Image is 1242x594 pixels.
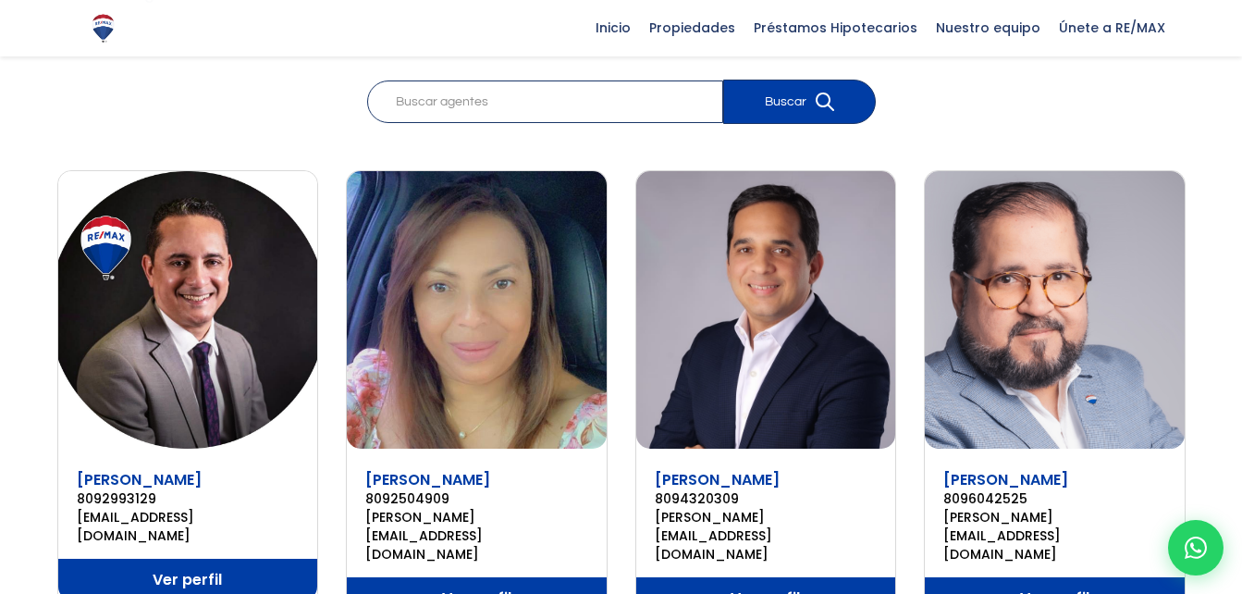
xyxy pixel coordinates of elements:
[927,14,1050,42] span: Nuestro equipo
[347,171,607,449] img: Aida Franco
[586,14,640,42] span: Inicio
[640,14,744,42] span: Propiedades
[77,469,202,490] a: [PERSON_NAME]
[365,469,490,490] a: [PERSON_NAME]
[655,508,878,563] a: [PERSON_NAME][EMAIL_ADDRESS][DOMAIN_NAME]
[655,469,780,490] a: [PERSON_NAME]
[655,489,878,508] a: 8094320309
[636,171,896,449] img: Alberto Bogaert
[943,508,1166,563] a: [PERSON_NAME][EMAIL_ADDRESS][DOMAIN_NAME]
[367,80,723,123] input: Buscar agentes
[87,12,119,44] img: Logo de REMAX
[943,489,1166,508] a: 8096042525
[365,508,588,563] a: [PERSON_NAME][EMAIL_ADDRESS][DOMAIN_NAME]
[744,14,927,42] span: Préstamos Hipotecarios
[1050,14,1174,42] span: Únete a RE/MAX
[77,489,300,508] a: 8092993129
[943,469,1068,490] a: [PERSON_NAME]
[925,171,1185,449] img: Alberto Francis
[723,80,876,124] button: Buscar
[365,489,588,508] a: 8092504909
[77,508,300,545] a: [EMAIL_ADDRESS][DOMAIN_NAME]
[58,171,318,449] img: Abrahan Batista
